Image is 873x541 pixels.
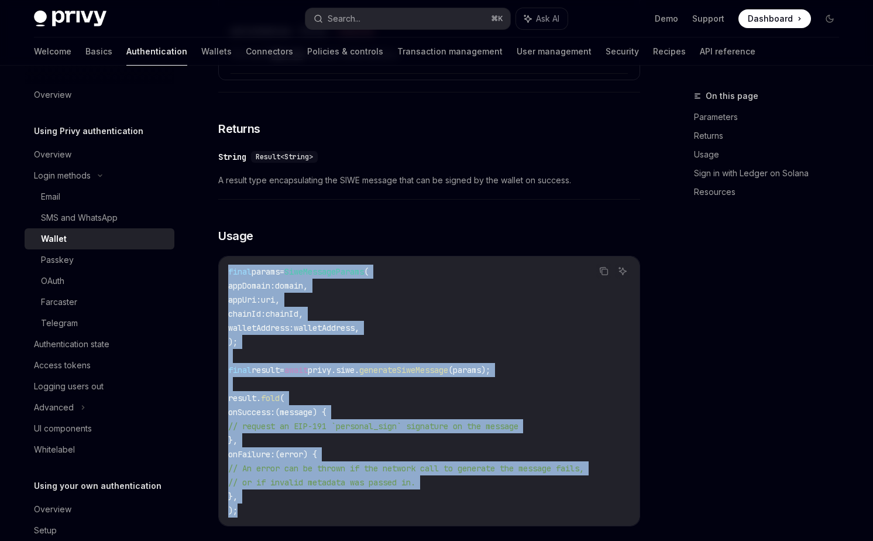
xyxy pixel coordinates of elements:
span: Dashboard [748,13,793,25]
button: Copy the contents from the code block [596,263,611,279]
span: appDomain [228,280,270,291]
div: Wallet [41,232,67,246]
a: Whitelabel [25,439,174,460]
span: A result type encapsulating the SIWE message that can be signed by the wallet on success. [218,173,640,187]
span: appUri [228,295,256,305]
div: Setup [34,523,57,537]
span: Returns [218,121,260,137]
span: domain, [275,280,308,291]
button: Search...⌘K [305,8,510,29]
img: dark logo [34,11,106,27]
a: SMS and WhatsApp [25,207,174,228]
span: chainId [228,309,261,319]
span: onSuccess [228,407,270,417]
span: walletAddress, [294,323,359,333]
a: Authentication state [25,334,174,355]
div: Email [41,190,60,204]
h5: Using Privy authentication [34,124,143,138]
div: Telegram [41,316,78,330]
h5: Using your own authentication [34,479,161,493]
span: chainId, [266,309,303,319]
div: Login methods [34,169,91,183]
span: = [280,365,284,375]
a: Passkey [25,249,174,270]
span: Result<String> [256,152,313,162]
span: ); [228,337,238,347]
span: onFailure [228,449,270,460]
a: Policies & controls [307,37,383,66]
span: final [228,266,252,277]
a: Logging users out [25,376,174,397]
a: User management [517,37,592,66]
a: Support [692,13,724,25]
div: Overview [34,148,71,162]
span: fold [261,393,280,403]
div: Advanced [34,400,74,415]
span: (message) { [275,407,326,417]
button: Toggle dark mode [820,9,839,28]
a: Resources [694,183,848,201]
span: result [252,365,280,375]
a: Demo [655,13,678,25]
span: : [270,449,275,460]
button: Ask AI [516,8,568,29]
a: Connectors [246,37,293,66]
span: : [289,323,294,333]
a: Access tokens [25,355,174,376]
a: Authentication [126,37,187,66]
div: Overview [34,502,71,516]
a: Welcome [34,37,71,66]
div: Whitelabel [34,443,75,457]
span: ⌘ K [491,14,503,23]
a: Security [606,37,639,66]
div: Overview [34,88,71,102]
span: }, [228,435,238,446]
div: UI components [34,422,92,436]
a: Sign in with Ledger on Solana [694,164,848,183]
span: final [228,365,252,375]
span: ); [228,505,238,516]
div: Search... [328,12,360,26]
span: (error) { [275,449,317,460]
span: Usage [218,228,253,244]
a: Telegram [25,313,174,334]
a: Wallets [201,37,232,66]
a: Usage [694,145,848,164]
span: : [270,407,275,417]
div: SMS and WhatsApp [41,211,118,225]
span: On this page [706,89,758,103]
span: : [256,295,261,305]
button: Ask AI [615,263,630,279]
div: Logging users out [34,379,104,393]
a: Returns [694,126,848,145]
span: uri, [261,295,280,305]
span: : [261,309,266,319]
span: ( [280,393,284,403]
a: Setup [25,520,174,541]
a: Dashboard [738,9,811,28]
span: ( [364,266,369,277]
span: generateSiweMessage [359,365,448,375]
a: Basics [85,37,112,66]
span: // request an EIP-191 `personal_sign` signature on the message [228,421,518,432]
a: Parameters [694,108,848,126]
a: OAuth [25,270,174,292]
span: await [284,365,308,375]
a: API reference [700,37,755,66]
span: : [270,280,275,291]
span: privy.siwe. [308,365,359,375]
div: Passkey [41,253,74,267]
span: SiweMessageParams [284,266,364,277]
a: Overview [25,144,174,165]
div: Authentication state [34,337,109,351]
a: Overview [25,84,174,105]
div: String [218,151,246,163]
div: OAuth [41,274,64,288]
a: Wallet [25,228,174,249]
span: (params); [448,365,490,375]
span: }, [228,491,238,502]
div: Access tokens [34,358,91,372]
span: walletAddress [228,323,289,333]
div: Farcaster [41,295,77,309]
span: // An error can be thrown if the network call to generate the message fails, [228,463,584,474]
